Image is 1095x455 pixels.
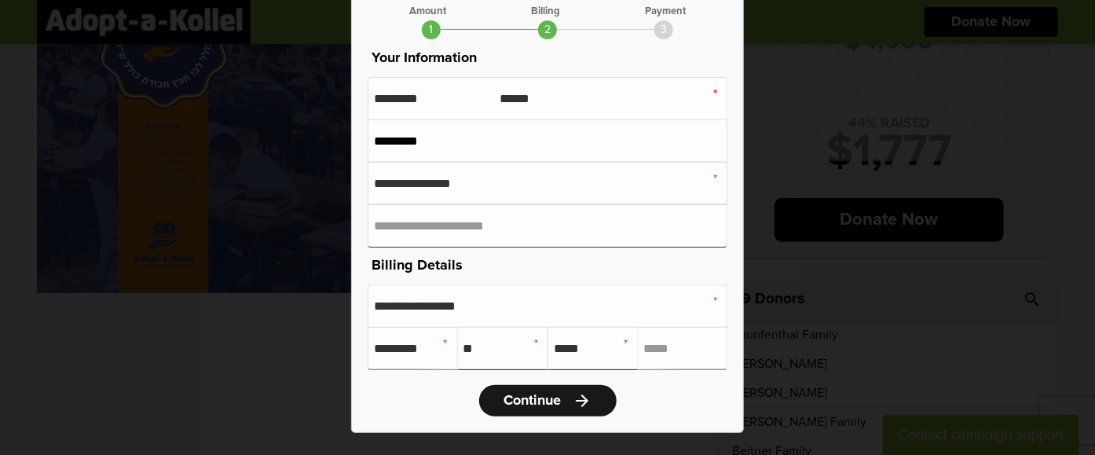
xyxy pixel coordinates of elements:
span: Continue [504,394,561,408]
div: 2 [538,20,557,39]
div: 3 [654,20,673,39]
p: Billing Details [368,255,727,277]
div: Amount [409,6,446,17]
div: Billing [531,6,560,17]
div: Payment [645,6,686,17]
div: 1 [422,20,441,39]
i: arrow_forward [573,391,591,410]
p: Your Information [368,47,727,69]
a: Continuearrow_forward [479,385,617,416]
